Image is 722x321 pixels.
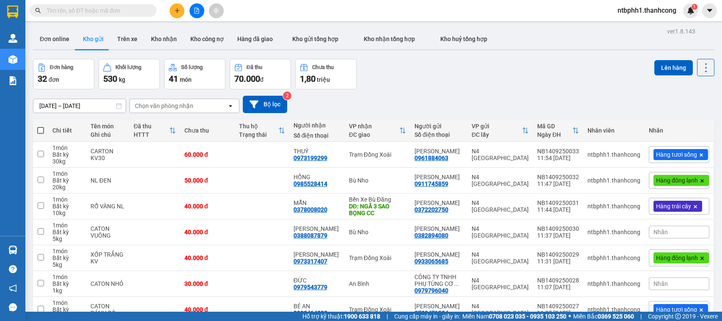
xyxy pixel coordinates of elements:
div: 50.000 đ [184,177,231,184]
div: 11:05 [DATE] [537,310,579,316]
span: search [35,8,41,14]
div: CATON BÁNH BÒ [91,303,125,316]
div: Đã thu [134,123,169,130]
div: Bù Nho [349,229,406,235]
svg: open [227,102,234,109]
div: 11:31 [DATE] [537,258,579,265]
span: | [387,312,388,321]
div: 5 kg [52,235,82,242]
div: 10 kg [52,210,82,216]
span: | [640,312,642,321]
div: N4 [GEOGRAPHIC_DATA] [472,225,529,239]
div: ĐỨC [294,277,340,284]
div: NB1409250032 [537,174,579,180]
div: 1 món [52,299,82,306]
span: đơn [49,76,59,83]
div: 0973317407 [294,258,327,265]
div: NB1409250033 [537,148,579,155]
div: Nhân viên [587,127,640,134]
span: Kho gửi tổng hợp [292,36,338,42]
span: ntbphh1.thanhcong [611,5,683,16]
img: warehouse-icon [8,246,17,255]
span: Cung cấp máy in - giấy in: [394,312,460,321]
th: Toggle SortBy [345,119,410,142]
div: N4 [GEOGRAPHIC_DATA] [472,174,529,187]
div: Bất kỳ [52,177,82,184]
button: Số lượng41món [164,59,225,89]
div: 0388087879 [294,232,327,239]
span: 70.000 [234,74,260,84]
div: 11:07 [DATE] [537,284,579,291]
th: Toggle SortBy [533,119,583,142]
div: ntbphh1.thanhcong [587,203,640,210]
span: Hàng trái cây [656,202,691,210]
div: VP gửi [472,123,522,130]
span: Hàng tươi sống [656,151,697,158]
div: An Bình [349,280,406,287]
div: 0383414892 [294,310,327,316]
strong: 1900 633 818 [344,313,380,320]
div: HÀ NGỌC TỶ [415,303,463,310]
span: plus [174,8,180,14]
div: 30 kg [52,158,82,165]
div: Khối lượng [115,64,141,70]
div: 11:44 [DATE] [537,206,579,213]
div: Trạm Đồng Xoài [349,306,406,313]
div: 0700471034 [415,310,448,316]
span: đ [260,76,264,83]
div: Nhãn [649,127,709,134]
button: Kho nhận [144,29,184,49]
sup: 1 [692,4,697,10]
span: ... [454,280,459,287]
div: ntbphh1.thanhcong [587,177,640,184]
div: HTTT [134,131,169,138]
input: Tìm tên, số ĐT hoặc mã đơn [47,6,146,15]
span: Kho huỷ tổng hợp [440,36,487,42]
span: Hàng tươi sống [656,306,697,313]
span: Hàng đông lạnh [656,177,698,184]
span: kg [119,76,125,83]
div: Người gửi [415,123,463,130]
div: 0372202750 [415,206,448,213]
span: 41 [169,74,178,84]
img: icon-new-feature [687,7,695,14]
div: Mã GD [537,123,572,130]
button: Đơn online [33,29,76,49]
span: 1,80 [300,74,316,84]
div: NB1409250029 [537,251,579,258]
button: plus [170,3,184,18]
button: Đã thu70.000đ [230,59,291,89]
div: 0979543779 [294,284,327,291]
th: Toggle SortBy [129,119,180,142]
span: Nhãn [653,229,668,235]
button: Trên xe [110,29,144,49]
span: notification [9,284,17,292]
div: 0979796040 [415,287,448,294]
span: Nhãn [653,280,668,287]
div: Số lượng [181,64,203,70]
span: question-circle [9,265,17,273]
div: XỐP TRẮNG KV [91,251,125,265]
div: Bất kỳ [52,306,82,313]
span: message [9,303,17,311]
input: Select a date range. [33,99,126,113]
div: 1 món [52,274,82,280]
div: Đơn hàng [50,64,73,70]
div: Bất kỳ [52,255,82,261]
div: NB1409250030 [537,225,579,232]
div: Số điện thoại [294,132,340,139]
button: Hàng đã giao [231,29,280,49]
div: 0973199299 [294,155,327,161]
div: ntbphh1.thanhcong [587,255,640,261]
div: NB1409250028 [537,277,579,284]
div: TRƯƠNG THÀNH NHÂN [415,199,463,206]
span: ⚪️ [568,315,571,318]
span: copyright [675,313,681,319]
div: 40.000 đ [184,229,231,235]
div: NGUYỄN VĂN THÔNG [415,225,463,232]
div: 5 kg [52,261,82,268]
div: PHẠM THỊ THANH TÌNH [415,251,463,258]
div: BIN BIN [294,225,340,232]
div: 0961884063 [415,155,448,161]
div: Bất kỳ [52,280,82,287]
